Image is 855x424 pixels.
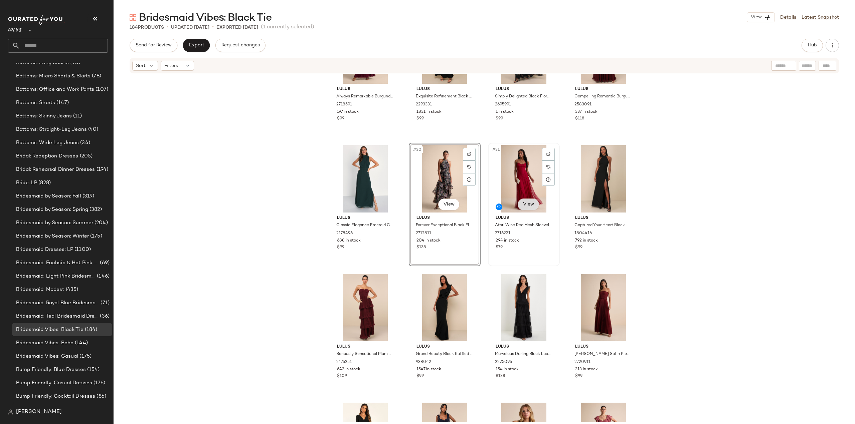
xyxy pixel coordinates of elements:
[443,202,455,207] span: View
[130,25,138,30] span: 184
[523,202,534,207] span: View
[416,109,442,115] span: 1831 in stock
[188,43,204,48] span: Export
[87,126,99,133] span: (40)
[16,166,95,173] span: Bridal: Rehearsal Dinner Dresses
[79,139,90,147] span: (34)
[16,246,73,254] span: Bridesmaid Dresses: LP
[416,231,431,237] span: 2712811
[416,367,441,373] span: 1547 in stock
[496,86,552,92] span: Lulus
[92,379,105,387] span: (176)
[130,39,177,52] button: Send for Review
[574,223,631,229] span: Captured Your Heart Black Halter Maxi Dress
[73,246,91,254] span: (1100)
[16,366,86,374] span: Bump Friendly: Blue Dresses
[99,313,110,320] span: (36)
[215,39,266,52] button: Request changes
[183,39,210,52] button: Export
[88,206,102,214] span: (382)
[336,94,393,100] span: Always Remarkable Burgundy Pleated Off-the-Shoulder Maxi Dress
[81,192,95,200] span: (319)
[136,62,146,69] span: Sort
[411,274,478,341] img: 11133781_938042.jpg
[337,245,344,251] span: $99
[574,102,591,108] span: 2583091
[332,145,399,213] img: 10695121_2178496.jpg
[135,43,172,48] span: Send for Review
[16,192,81,200] span: Bridesmaid by Season: Fall
[570,145,637,213] img: 12361881_1804416.jpg
[16,286,64,294] span: Bridesmaid: Modest
[496,116,503,122] span: $99
[575,109,597,115] span: 337 in stock
[94,86,108,93] span: (107)
[467,152,471,156] img: svg%3e
[336,359,352,365] span: 2476251
[16,59,69,67] span: Bottoms: Long Shorts
[747,12,775,22] button: View
[337,215,393,221] span: Lulus
[492,146,501,153] span: #31
[8,23,22,35] span: Lulus
[78,353,92,360] span: (175)
[16,299,99,307] span: Bridesmaid: Royal Blue Bridesmaid Dresses
[750,15,762,20] span: View
[495,351,551,357] span: Marvelous Darling Black Lace Ruffled Tiered Maxi Dress
[69,59,80,67] span: (90)
[518,198,539,210] button: View
[490,274,557,341] img: 10789101_2225096.jpg
[575,215,632,221] span: Lulus
[16,139,79,147] span: Bottoms: Wide Leg Jeans
[496,109,514,115] span: 1 in stock
[16,99,55,107] span: Bottoms: Shorts
[416,94,472,100] span: Exquisite Refinement Black Backless Bow Ruffled Maxi Dress
[337,344,393,350] span: Lulus
[416,223,472,229] span: Forever Exceptional Black Floral Halter Organza Maxi Dress
[221,43,260,48] span: Request changes
[575,238,598,244] span: 792 in stock
[261,23,314,31] span: (1 currently selected)
[802,39,823,52] button: Hub
[16,313,99,320] span: Bridesmaid: Teal Bridesmaid Dresses
[337,109,359,115] span: 197 in stock
[575,245,582,251] span: $99
[83,326,98,334] span: (184)
[95,393,106,400] span: (85)
[337,86,393,92] span: Lulus
[78,152,93,160] span: (205)
[16,379,92,387] span: Bump Friendly: Casual Dresses
[495,231,510,237] span: 2716231
[412,146,423,153] span: #30
[575,86,632,92] span: Lulus
[574,359,590,365] span: 2720911
[496,344,552,350] span: Lulus
[496,215,552,221] span: Lulus
[336,102,352,108] span: 2718591
[416,373,424,379] span: $99
[16,259,99,267] span: Bridesmaid: Fuchsia & Hot Pink Bridesmaid Dresses
[89,233,102,240] span: (175)
[86,366,100,374] span: (154)
[416,86,473,92] span: Lulus
[16,126,87,133] span: Bottoms: Straight-Leg Jeans
[336,231,353,237] span: 2178496
[95,166,109,173] span: (194)
[496,245,503,251] span: $79
[575,367,598,373] span: 313 in stock
[496,238,519,244] span: 294 in stock
[416,351,472,357] span: Grand Beauty Black Ruffled One-Shoulder Mermaid Maxi Dress
[16,219,93,227] span: Bridesmaid by Season: Summer
[99,299,110,307] span: (71)
[546,165,550,169] img: svg%3e
[574,94,631,100] span: Compelling Romantic Burgundy Ruffled Tiered Maxi Dress
[16,112,72,120] span: Bottoms: Skinny Jeans
[337,116,344,122] span: $99
[216,24,258,31] p: Exported [DATE]
[171,24,209,31] p: updated [DATE]
[496,367,519,373] span: 154 in stock
[16,72,91,80] span: Bottoms: Micro Shorts & Skirts
[16,326,83,334] span: Bridesmaid Vibes: Black Tie
[332,274,399,341] img: 11964981_2476251.jpg
[16,408,62,416] span: [PERSON_NAME]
